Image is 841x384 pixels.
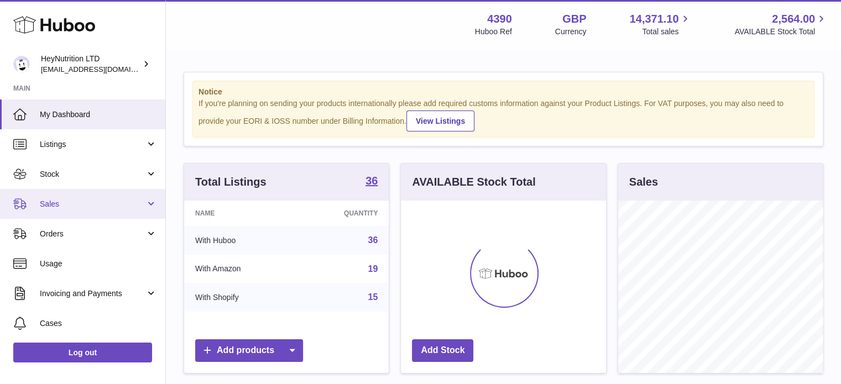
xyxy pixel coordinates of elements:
th: Quantity [296,201,389,226]
td: With Huboo [184,226,296,255]
span: AVAILABLE Stock Total [734,27,828,37]
div: Currency [555,27,587,37]
a: Add products [195,339,303,362]
a: 36 [365,175,378,188]
span: 2,564.00 [772,12,815,27]
h3: Total Listings [195,175,267,190]
span: [EMAIL_ADDRESS][DOMAIN_NAME] [41,65,163,73]
a: Add Stock [412,339,473,362]
a: 36 [368,235,378,245]
strong: Notice [199,87,808,97]
a: 19 [368,264,378,273]
span: Listings [40,139,145,150]
span: Cases [40,318,157,329]
td: With Shopify [184,283,296,312]
td: With Amazon [184,255,296,283]
a: 14,371.10 Total sales [629,12,691,37]
strong: 36 [365,175,378,186]
span: Sales [40,199,145,209]
h3: Sales [629,175,658,190]
span: 14,371.10 [629,12,678,27]
div: If you're planning on sending your products internationally please add required customs informati... [199,98,808,131]
h3: AVAILABLE Stock Total [412,175,535,190]
span: My Dashboard [40,109,157,120]
div: HeyNutrition LTD [41,54,140,75]
img: info@heynutrition.com [13,56,30,72]
th: Name [184,201,296,226]
a: Log out [13,343,152,362]
a: 15 [368,292,378,302]
div: Huboo Ref [475,27,512,37]
strong: GBP [562,12,586,27]
strong: 4390 [487,12,512,27]
span: Orders [40,229,145,239]
span: Stock [40,169,145,180]
span: Total sales [642,27,691,37]
span: Invoicing and Payments [40,288,145,299]
a: 2,564.00 AVAILABLE Stock Total [734,12,828,37]
span: Usage [40,259,157,269]
a: View Listings [406,111,474,131]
